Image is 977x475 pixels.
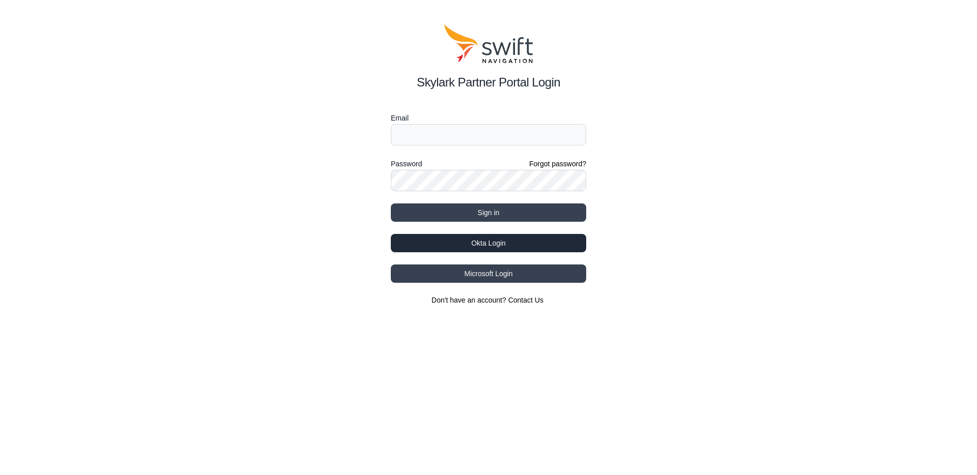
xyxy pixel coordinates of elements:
button: Microsoft Login [391,264,586,283]
label: Email [391,112,586,124]
h2: Skylark Partner Portal Login [391,73,586,92]
button: Sign in [391,203,586,222]
a: Contact Us [508,296,543,304]
a: Forgot password? [529,159,586,169]
button: Okta Login [391,234,586,252]
section: Don't have an account? [391,295,586,305]
label: Password [391,158,422,170]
